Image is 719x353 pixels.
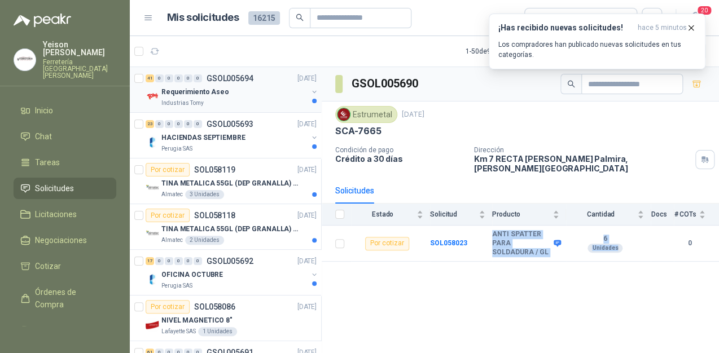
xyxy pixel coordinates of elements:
[130,158,321,204] a: Por cotizarSOL058119[DATE] Company LogoTINA METALICA 55GL (DEP GRANALLA) CON TAPAAlmatec3 Unidades
[14,204,116,225] a: Licitaciones
[696,5,712,16] span: 20
[161,133,245,143] p: HACIENDAS SEPTIEMBRE
[674,210,696,218] span: # COTs
[146,300,190,314] div: Por cotizar
[155,120,164,128] div: 0
[165,74,173,82] div: 0
[566,235,644,244] b: 6
[492,210,550,218] span: Producto
[430,239,467,247] b: SOL058023
[402,109,424,120] p: [DATE]
[194,74,202,82] div: 0
[161,224,302,235] p: TINA METALICA 55GL (DEP GRANALLA) CON TAPA
[35,234,87,246] span: Negociaciones
[351,210,414,218] span: Estado
[184,120,192,128] div: 0
[146,74,154,82] div: 41
[14,230,116,251] a: Negociaciones
[638,23,687,33] span: hace 5 minutos
[35,104,53,117] span: Inicio
[685,8,705,28] button: 20
[161,236,183,245] p: Almatec
[146,163,190,177] div: Por cotizar
[146,90,159,103] img: Company Logo
[146,120,154,128] div: 23
[207,257,253,265] p: GSOL005692
[184,257,192,265] div: 0
[194,211,235,219] p: SOL058118
[146,272,159,286] img: Company Logo
[14,49,36,70] img: Company Logo
[146,117,319,153] a: 23 0 0 0 0 0 GSOL005693[DATE] Company LogoHACIENDAS SEPTIEMBREPerugia SAS
[146,254,319,290] a: 17 0 0 0 0 0 GSOL005692[DATE] Company LogoOFICINA OCTUBREPerugia SAS
[335,106,397,123] div: Estrumetal
[161,178,302,189] p: TINA METALICA 55GL (DEP GRANALLA) CON TAPA
[161,281,192,290] p: Perugia SAS
[532,12,555,24] div: Todas
[35,208,77,220] span: Licitaciones
[207,74,253,82] p: GSOL005694
[566,204,651,226] th: Cantidad
[35,156,60,169] span: Tareas
[130,295,321,341] a: Por cotizarSOL058086[DATE] Company LogoNIVEL MAGNETICO 8"Lafayette SAS1 Unidades
[155,257,164,265] div: 0
[498,23,633,33] h3: ¡Has recibido nuevas solicitudes!
[146,72,319,108] a: 41 0 0 0 0 0 GSOL005694[DATE] Company LogoRequerimiento AseoIndustrias Tomy
[337,108,350,121] img: Company Logo
[130,204,321,250] a: Por cotizarSOL058118[DATE] Company LogoTINA METALICA 55GL (DEP GRANALLA) CON TAPAAlmatec2 Unidades
[161,87,229,98] p: Requerimiento Aseo
[566,210,635,218] span: Cantidad
[14,178,116,199] a: Solicitudes
[167,10,239,26] h1: Mis solicitudes
[146,227,159,240] img: Company Logo
[161,327,196,336] p: Lafayette SAS
[674,238,705,249] b: 0
[43,41,116,56] p: Yeison [PERSON_NAME]
[174,74,183,82] div: 0
[161,190,183,199] p: Almatec
[14,320,116,341] a: Remisiones
[146,181,159,195] img: Company Logo
[35,286,106,311] span: Órdenes de Compra
[161,270,223,280] p: OFICINA OCTUBRE
[146,318,159,332] img: Company Logo
[489,14,705,69] button: ¡Has recibido nuevas solicitudes!hace 5 minutos Los compradores han publicado nuevas solicitudes ...
[35,324,77,337] span: Remisiones
[430,204,492,226] th: Solicitud
[14,281,116,315] a: Órdenes de Compra
[297,119,317,130] p: [DATE]
[198,327,237,336] div: 1 Unidades
[14,14,71,27] img: Logo peakr
[492,230,551,257] b: ANTI SPATTER PARA SOLDADURA / GL
[35,260,61,272] span: Cotizar
[14,126,116,147] a: Chat
[674,204,719,226] th: # COTs
[498,39,696,60] p: Los compradores han publicado nuevas solicitudes en tus categorías.
[297,210,317,221] p: [DATE]
[146,257,154,265] div: 17
[161,99,204,108] p: Industrias Tomy
[35,130,52,143] span: Chat
[567,80,575,88] span: search
[352,75,420,92] h3: GSOL005690
[194,257,202,265] div: 0
[297,73,317,84] p: [DATE]
[35,182,74,195] span: Solicitudes
[335,184,374,197] div: Solicitudes
[146,209,190,222] div: Por cotizar
[185,190,224,199] div: 3 Unidades
[492,204,566,226] th: Producto
[335,125,382,137] p: SCA-7665
[297,165,317,175] p: [DATE]
[14,100,116,121] a: Inicio
[297,302,317,312] p: [DATE]
[14,255,116,277] a: Cotizar
[365,237,409,250] div: Por cotizar
[588,244,622,253] div: Unidades
[165,120,173,128] div: 0
[194,120,202,128] div: 0
[174,257,183,265] div: 0
[146,135,159,149] img: Company Logo
[161,315,233,326] p: NIVEL MAGNETICO 8"
[155,74,164,82] div: 0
